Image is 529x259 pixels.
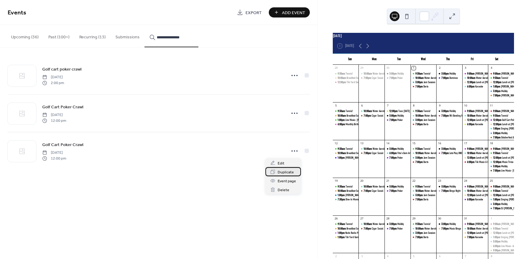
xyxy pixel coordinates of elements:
[436,147,462,151] div: Molkky
[389,118,397,122] span: 7:00pm
[411,156,437,160] div: Jam Session
[385,151,411,155] div: Vita's Gem Art Party
[333,118,359,122] div: Live Music- David Sarkis
[42,150,66,156] span: [DATE]
[441,151,449,155] span: 7:00pm
[415,151,424,155] span: 10:00am
[373,147,387,151] div: Water Aerobics
[334,179,338,183] div: 19
[501,131,508,135] div: Molkky
[246,10,262,16] span: Export
[436,76,462,80] div: Dominos
[334,141,338,145] div: 12
[111,25,144,47] button: Submissions
[415,80,423,84] span: 3:00pm
[345,118,372,122] div: Live Music- [PERSON_NAME]
[333,151,359,155] div: Breakfast Social
[398,109,417,113] div: Taco [DATE] Potluck
[493,131,501,135] span: 3:00pm
[488,135,514,139] div: Octoberfest & Costume Contest
[462,76,488,80] div: Water Aerobics
[333,80,359,84] div: Tiki Yard Games & Social
[464,141,467,145] div: 17
[411,160,437,164] div: Darts
[386,179,390,183] div: 21
[488,164,514,168] div: Molkky
[372,76,383,80] div: Cigar Social
[493,160,502,164] span: 12:00pm
[493,109,501,113] span: 9:00am
[338,114,347,118] span: 10:00am
[373,72,387,75] div: Water Aerobics
[397,114,404,118] div: Molkky
[462,84,488,88] div: Karaoke
[42,156,66,161] span: 12:00 pm
[347,151,362,155] div: Breakfast Social
[467,109,475,113] span: 9:00am
[412,141,415,145] div: 15
[493,118,502,122] span: 12:00pm
[490,66,493,70] div: 4
[441,114,449,118] span: 7:00pm
[42,66,81,73] span: Golf cart poker crawl
[333,147,359,151] div: Tennis!
[389,151,397,155] span: 6:00pm
[423,184,430,188] div: Tennis!
[338,184,346,188] span: 9:30am
[476,76,491,80] div: Water Aerobics
[338,122,346,126] span: 6:00pm
[493,156,502,160] span: 12:00pm
[462,122,488,126] div: Karaoke
[493,76,501,80] span: 9:30am
[6,25,43,47] button: Upcoming (36)
[397,147,404,151] div: Molkky
[412,104,415,107] div: 8
[476,156,507,160] div: Lunch at [PERSON_NAME]'s Cafe'
[438,179,441,183] div: 23
[385,184,411,188] div: Molkky
[467,80,476,84] span: 12:00pm
[372,151,383,155] div: Cigar Social
[333,33,514,39] div: [DATE]
[389,114,397,118] span: 3:00pm
[372,114,383,118] div: Cigar Social
[334,66,338,70] div: 28
[438,104,441,107] div: 9
[415,84,423,88] span: 7:00pm
[462,184,488,188] div: Cathy's Breakfast
[462,151,488,155] div: Water Aerobics
[501,147,528,151] div: [PERSON_NAME]'s Breakfast
[436,151,462,155] div: Lets Play UNO
[436,54,460,65] div: Thu
[475,84,483,88] div: Karaoke
[462,80,488,84] div: Lunch at Cathy's Cafe'
[415,118,423,122] span: 3:00pm
[493,93,501,97] span: 7:00pm
[424,114,439,118] div: Water Aerobics
[397,72,404,75] div: Molkky
[347,114,362,118] div: Breakfast Social
[385,114,411,118] div: Molkky
[475,184,502,188] div: [PERSON_NAME]'s Breakfast
[449,114,466,118] div: Wii Bowling Night
[488,114,514,118] div: Tennis!
[449,147,456,151] div: Molkky
[411,147,437,151] div: Tennis!
[493,168,501,172] span: 7:00pm
[42,112,66,118] span: [DATE]
[423,72,430,75] div: Tennis!
[501,72,528,75] div: [PERSON_NAME]'s Breakfast
[364,151,372,155] span: 7:00pm
[462,114,488,118] div: Water Aerobics
[338,76,347,80] span: 10:00am
[346,184,353,188] div: Tennis!
[385,118,411,122] div: Poker
[411,54,436,65] div: Wed
[436,109,462,113] div: Molkky
[415,76,424,80] span: 10:00am
[449,151,462,155] div: Lets Play UNO
[278,160,284,167] span: Edit
[387,54,411,65] div: Tue
[485,54,509,65] div: Sat
[415,72,423,75] span: 9:30am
